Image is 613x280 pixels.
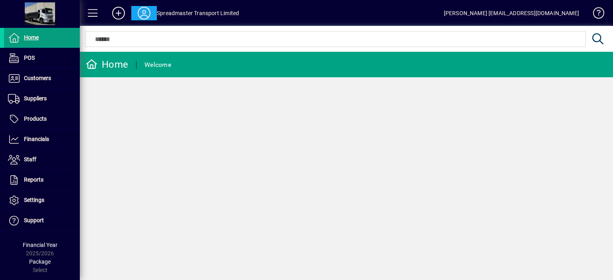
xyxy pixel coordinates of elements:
[4,109,80,129] a: Products
[157,7,239,20] div: Spreadmaster Transport Limited
[24,176,44,183] span: Reports
[24,136,49,142] span: Financials
[24,197,44,203] span: Settings
[86,58,128,71] div: Home
[23,242,57,248] span: Financial Year
[4,129,80,149] a: Financials
[29,258,51,265] span: Package
[444,7,579,20] div: [PERSON_NAME] [EMAIL_ADDRESS][DOMAIN_NAME]
[24,55,35,61] span: POS
[106,6,131,20] button: Add
[4,150,80,170] a: Staff
[131,6,157,20] button: Profile
[24,116,47,122] span: Products
[587,2,603,27] a: Knowledge Base
[24,34,39,41] span: Home
[24,75,51,81] span: Customers
[4,170,80,190] a: Reports
[4,89,80,109] a: Suppliers
[24,95,47,102] span: Suppliers
[4,48,80,68] a: POS
[24,156,36,163] span: Staff
[4,69,80,88] a: Customers
[24,217,44,223] span: Support
[4,211,80,231] a: Support
[4,190,80,210] a: Settings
